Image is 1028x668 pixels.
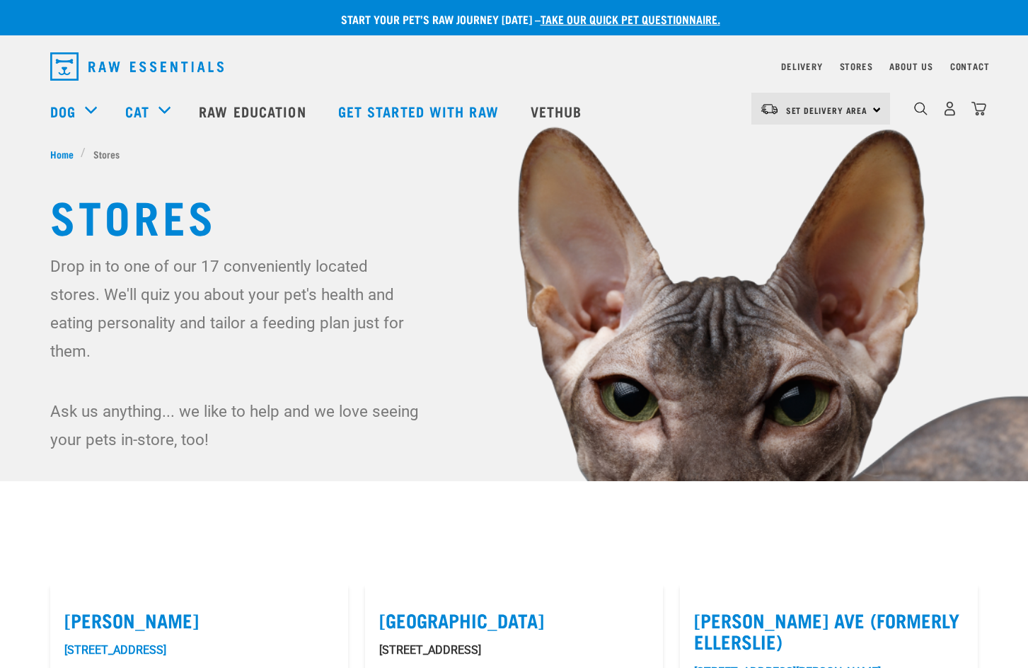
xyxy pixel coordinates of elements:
a: Cat [125,100,149,122]
a: Dog [50,100,76,122]
a: Get started with Raw [324,83,516,139]
nav: breadcrumbs [50,146,978,161]
p: Drop in to one of our 17 conveniently located stores. We'll quiz you about your pet's health and ... [50,252,422,365]
label: [GEOGRAPHIC_DATA] [379,609,649,631]
a: take our quick pet questionnaire. [541,16,720,22]
a: Contact [950,64,990,69]
a: Vethub [516,83,600,139]
img: van-moving.png [760,103,779,115]
img: user.png [942,101,957,116]
a: [STREET_ADDRESS] [64,643,166,657]
a: Home [50,146,81,161]
span: Set Delivery Area [786,108,868,113]
a: Stores [840,64,873,69]
label: [PERSON_NAME] [64,609,334,631]
nav: dropdown navigation [39,47,990,86]
a: Raw Education [185,83,323,139]
label: [PERSON_NAME] Ave (Formerly Ellerslie) [694,609,964,652]
img: Raw Essentials Logo [50,52,224,81]
p: Ask us anything... we like to help and we love seeing your pets in-store, too! [50,397,422,454]
a: About Us [889,64,932,69]
img: home-icon@2x.png [971,101,986,116]
p: [STREET_ADDRESS] [379,642,649,659]
h1: Stores [50,190,978,241]
img: home-icon-1@2x.png [914,102,928,115]
a: Delivery [781,64,822,69]
span: Home [50,146,74,161]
